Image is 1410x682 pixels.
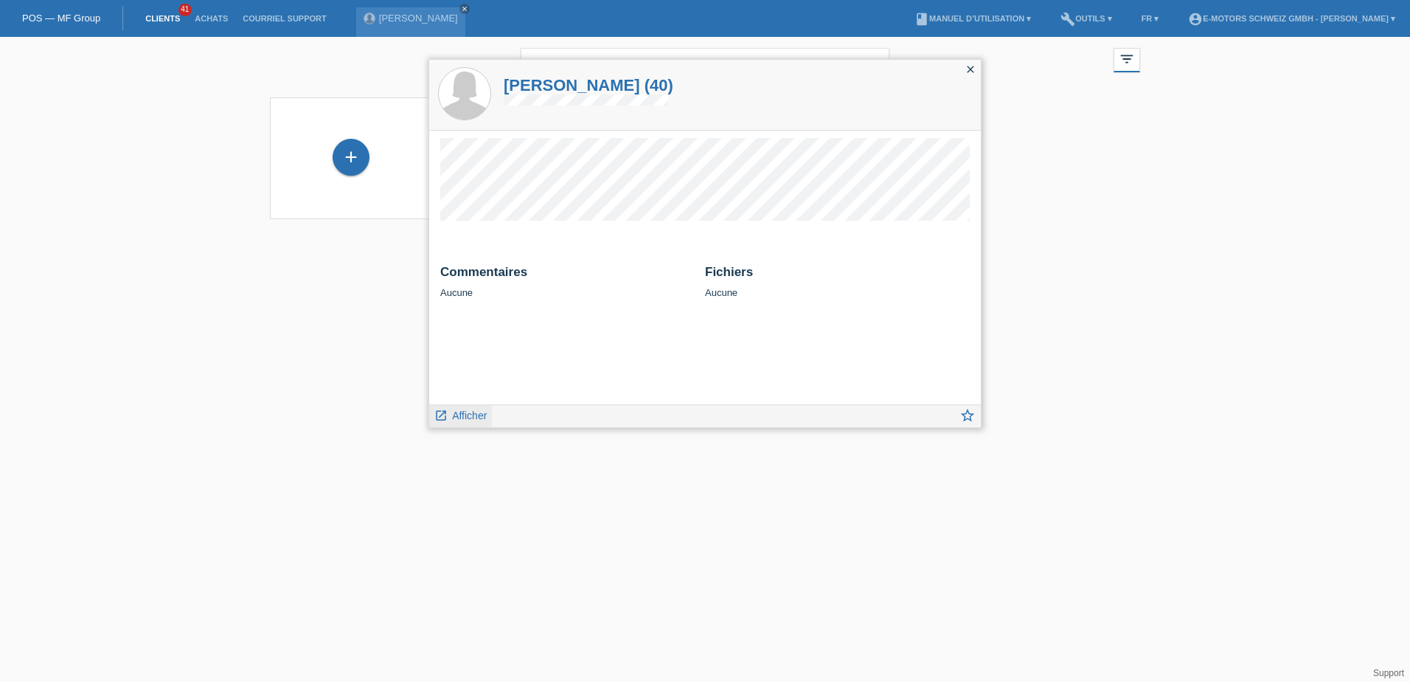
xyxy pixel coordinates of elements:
a: POS — MF Group [22,13,100,24]
a: launch Afficher [434,405,487,424]
i: build [1060,12,1075,27]
a: [PERSON_NAME] [379,13,458,24]
span: 41 [178,4,192,16]
a: [PERSON_NAME] (40) [504,76,673,94]
a: star_border [959,409,976,427]
i: launch [434,409,448,422]
i: close [864,56,882,74]
div: Aucune [440,265,694,298]
a: Courriel Support [235,14,333,23]
i: star_border [959,407,976,424]
h2: Commentaires [440,265,694,287]
a: buildOutils ▾ [1053,14,1119,23]
a: Clients [138,14,187,23]
i: close [965,63,976,75]
a: close [459,4,470,14]
i: account_circle [1188,12,1203,27]
input: Recherche... [521,48,889,83]
div: Enregistrer le client [333,145,369,170]
a: Achats [187,14,235,23]
i: book [914,12,929,27]
a: FR ▾ [1134,14,1167,23]
i: filter_list [1119,51,1135,67]
a: bookManuel d’utilisation ▾ [907,14,1038,23]
a: Support [1373,668,1404,678]
span: Afficher [452,410,487,421]
div: Aucune [705,265,970,298]
h2: Fichiers [705,265,970,287]
i: close [461,5,468,13]
a: account_circleE-Motors Schweiz GmbH - [PERSON_NAME] ▾ [1181,14,1403,23]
